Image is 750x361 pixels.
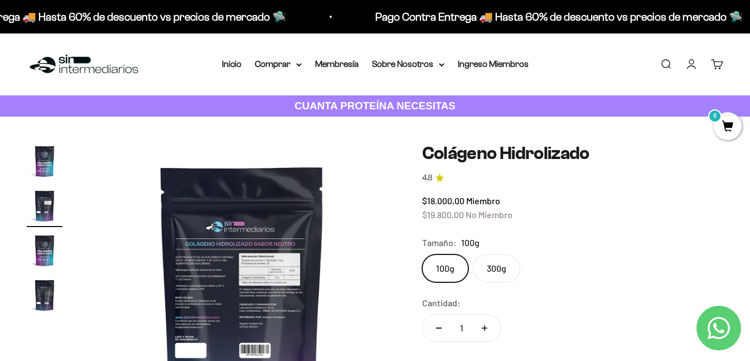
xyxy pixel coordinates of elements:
img: Colágeno Hidrolizado [27,233,62,268]
a: Membresía [315,59,359,69]
button: Ir al artículo 4 [27,277,62,316]
button: Ir al artículo 3 [27,233,62,272]
a: Ingreso Miembros [458,59,529,69]
span: Miembro [466,195,500,206]
span: $19.800,00 [422,209,464,220]
h1: Colágeno Hidrolizado [422,143,723,163]
a: 0 [714,121,742,133]
button: Reducir cantidad [423,315,455,341]
img: Colágeno Hidrolizado [27,188,62,224]
strong: CUANTA PROTEÍNA NECESITAS [294,100,456,112]
summary: Comprar [255,57,302,71]
p: Pago Contra Entrega 🚚 Hasta 60% de descuento vs precios de mercado 🛸 [371,8,739,26]
label: Cantidad: [422,296,461,310]
button: Ir al artículo 2 [27,188,62,227]
img: Colágeno Hidrolizado [27,143,62,179]
span: 4.8 [422,172,432,184]
img: Colágeno Hidrolizado [27,277,62,313]
span: 100g [461,235,480,250]
button: Aumentar cantidad [468,315,501,341]
span: $18.000,00 [422,195,464,206]
legend: Tamaño: [422,235,457,250]
span: No Miembro [466,209,512,220]
mark: 0 [708,109,722,123]
a: Inicio [222,59,241,69]
button: Ir al artículo 1 [27,143,62,182]
a: 4.84.8 de 5.0 estrellas [422,172,723,184]
summary: Sobre Nosotros [372,57,444,71]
